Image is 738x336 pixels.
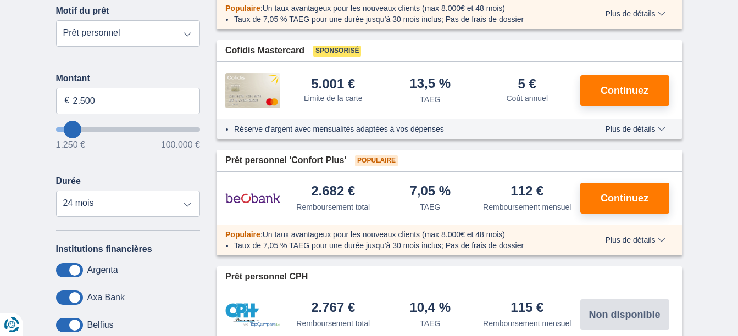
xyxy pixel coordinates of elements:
img: pret personnel CPH Banque [225,303,280,327]
label: Belfius [87,320,114,330]
div: TAEG [420,318,440,329]
div: 2.682 € [311,184,355,199]
div: 115 € [511,301,543,316]
li: Taux de 7,05 % TAEG pour une durée jusqu’à 30 mois inclus; Pas de frais de dossier [234,240,573,251]
div: TAEG [420,201,440,212]
span: Prêt personnel CPH [225,271,308,283]
div: 5 € [518,77,536,91]
label: Institutions financières [56,244,152,254]
span: Un taux avantageux pour les nouveaux clients (max 8.000€ et 48 mois) [263,4,505,13]
span: 1.250 € [56,141,85,149]
span: Non disponible [589,310,661,320]
div: : [217,229,582,240]
span: Populaire [225,4,260,13]
li: Taux de 7,05 % TAEG pour une durée jusqu’à 30 mois inclus; Pas de frais de dossier [234,14,573,25]
span: Continuez [601,86,648,96]
span: Plus de détails [605,10,665,18]
div: : [217,3,582,14]
li: Réserve d'argent avec mensualités adaptées à vos dépenses [234,124,573,135]
button: Continuez [580,75,669,106]
div: 7,05 % [409,184,451,199]
span: Sponsorisé [313,46,361,57]
button: Plus de détails [597,236,673,244]
button: Non disponible [580,299,669,330]
div: Remboursement mensuel [483,201,571,212]
img: pret personnel Cofidis CC [225,73,280,108]
span: Prêt personnel 'Confort Plus' [225,154,346,167]
button: Plus de détails [597,125,673,133]
button: Continuez [580,183,669,214]
label: Axa Bank [87,293,125,303]
div: 10,4 % [409,301,451,316]
span: Populaire [355,155,398,166]
div: 112 € [511,184,543,199]
div: Remboursement total [296,318,370,329]
div: Limite de la carte [304,93,363,104]
span: Cofidis Mastercard [225,44,304,57]
div: 2.767 € [311,301,355,316]
input: wantToBorrow [56,127,201,132]
label: Montant [56,74,201,83]
div: 13,5 % [409,77,451,92]
div: Remboursement mensuel [483,318,571,329]
label: Motif du prêt [56,6,109,16]
div: 5.001 € [311,77,355,91]
span: 100.000 € [161,141,200,149]
label: Durée [56,176,81,186]
label: Argenta [87,265,118,275]
span: Plus de détails [605,125,665,133]
span: Continuez [601,193,648,203]
span: € [65,94,70,107]
span: Populaire [225,230,260,239]
div: Remboursement total [296,201,370,212]
div: Coût annuel [506,93,548,104]
img: pret personnel Beobank [225,184,280,212]
div: TAEG [420,94,440,105]
span: Un taux avantageux pour les nouveaux clients (max 8.000€ et 48 mois) [263,230,505,239]
span: Plus de détails [605,236,665,244]
button: Plus de détails [597,9,673,18]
